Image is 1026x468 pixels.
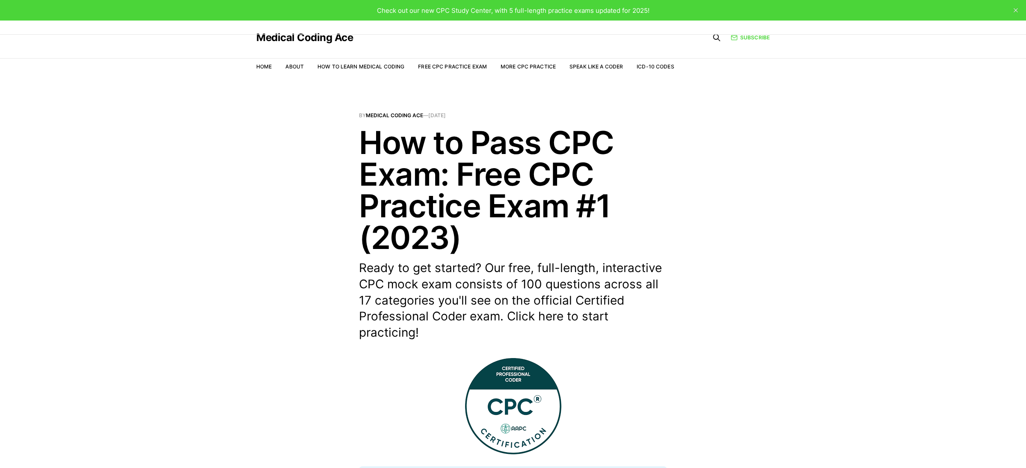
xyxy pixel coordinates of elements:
a: Free CPC Practice Exam [418,63,487,70]
p: Ready to get started? Our free, full-length, interactive CPC mock exam consists of 100 questions ... [359,260,667,341]
a: Subscribe [731,33,770,41]
span: By — [359,113,667,118]
button: close [1009,3,1023,17]
a: Medical Coding Ace [256,33,353,43]
a: How to Learn Medical Coding [317,63,404,70]
a: Medical Coding Ace [366,112,423,118]
span: Check out our new CPC Study Center, with 5 full-length practice exams updated for 2025! [377,6,649,15]
img: This Certified Professional Coder (CPC) Practice Exam contains 100 full-length test questions! [465,358,561,454]
h1: How to Pass CPC Exam: Free CPC Practice Exam #1 (2023) [359,127,667,253]
time: [DATE] [428,112,446,118]
a: More CPC Practice [501,63,556,70]
a: ICD-10 Codes [637,63,674,70]
a: Home [256,63,272,70]
a: About [285,63,304,70]
iframe: portal-trigger [884,426,1026,468]
a: Speak Like a Coder [569,63,623,70]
